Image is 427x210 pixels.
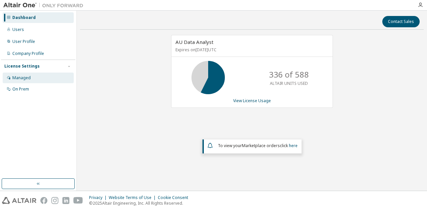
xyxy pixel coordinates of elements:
a: View License Usage [233,98,271,104]
img: facebook.svg [40,197,47,204]
a: here [289,143,298,148]
div: Dashboard [12,15,36,20]
p: ALTAIR UNITS USED [270,81,308,86]
p: Expires on [DATE] UTC [175,47,327,53]
img: instagram.svg [51,197,58,204]
div: Company Profile [12,51,44,56]
div: Users [12,27,24,32]
img: youtube.svg [73,197,83,204]
div: License Settings [4,64,40,69]
img: linkedin.svg [62,197,69,204]
div: Website Terms of Use [109,195,158,200]
div: Managed [12,75,31,81]
span: To view your click [218,143,298,148]
p: 336 of 588 [269,69,309,80]
span: AU Data Analyst [175,39,213,45]
img: Altair One [3,2,87,9]
em: Marketplace orders [242,143,280,148]
button: Contact Sales [382,16,420,27]
img: altair_logo.svg [2,197,36,204]
div: On Prem [12,87,29,92]
div: User Profile [12,39,35,44]
div: Privacy [89,195,109,200]
p: © 2025 Altair Engineering, Inc. All Rights Reserved. [89,200,192,206]
div: Cookie Consent [158,195,192,200]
